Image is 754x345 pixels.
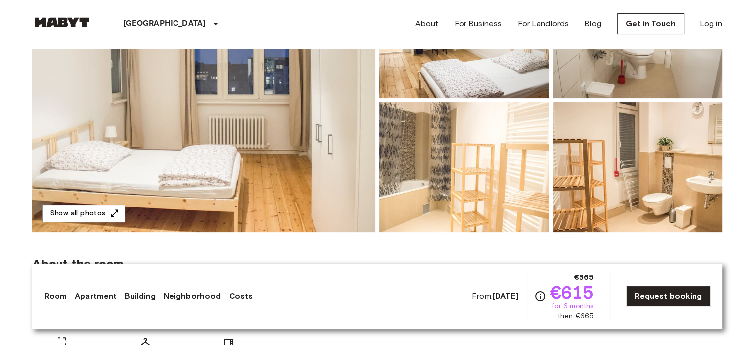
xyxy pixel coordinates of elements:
a: Costs [229,290,253,302]
a: Log in [700,18,722,30]
a: About [415,18,439,30]
a: Neighborhood [164,290,221,302]
svg: Check cost overview for full price breakdown. Please note that discounts apply to new joiners onl... [534,290,546,302]
a: For Landlords [518,18,569,30]
img: Picture of unit DE-01-090-02M [553,102,722,232]
span: €615 [550,283,594,301]
span: for 6 months [551,301,594,311]
a: Building [124,290,155,302]
a: Get in Touch [617,13,684,34]
a: Apartment [75,290,116,302]
b: [DATE] [493,291,518,301]
img: Picture of unit DE-01-090-02M [379,102,549,232]
a: Blog [584,18,601,30]
a: Room [44,290,67,302]
span: then €665 [558,311,594,321]
span: €665 [574,272,594,283]
a: Request booking [626,286,710,307]
p: [GEOGRAPHIC_DATA] [123,18,206,30]
button: Show all photos [42,205,125,223]
span: From: [472,291,518,302]
span: About the room [32,256,722,271]
a: For Business [454,18,502,30]
img: Habyt [32,17,92,27]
